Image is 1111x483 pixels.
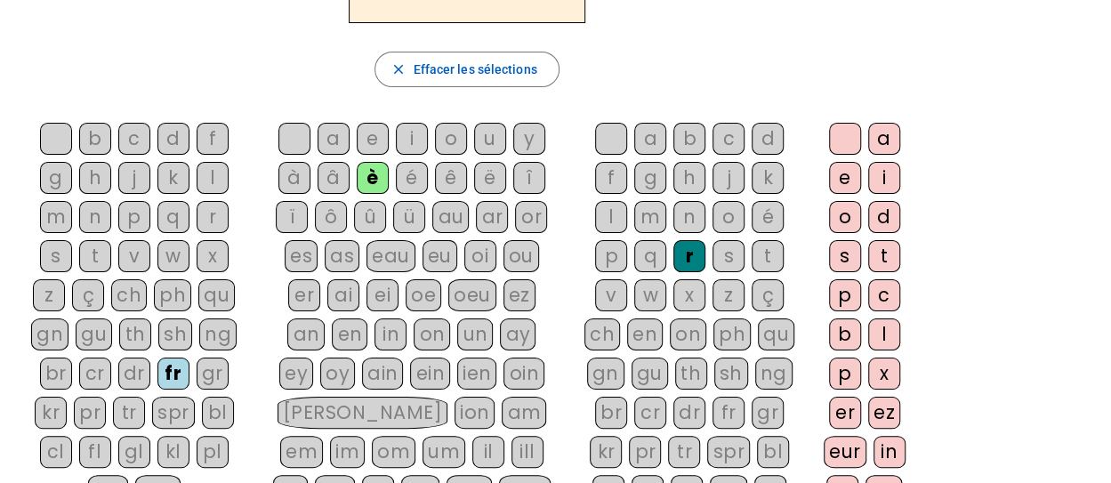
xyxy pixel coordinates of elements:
div: x [673,279,705,311]
div: c [868,279,900,311]
div: pr [74,397,106,429]
div: ng [199,318,237,350]
div: ill [511,436,543,468]
div: on [414,318,450,350]
div: v [595,279,627,311]
div: [PERSON_NAME] [278,397,447,429]
div: oe [406,279,441,311]
div: m [634,201,666,233]
div: j [712,162,745,194]
div: t [752,240,784,272]
div: bl [202,397,234,429]
div: w [634,279,666,311]
div: gu [76,318,112,350]
div: gr [752,397,784,429]
div: z [712,279,745,311]
div: or [515,201,547,233]
div: in [874,436,906,468]
div: é [396,162,428,194]
div: ion [455,397,495,429]
div: er [288,279,320,311]
div: ph [154,279,191,311]
div: q [157,201,189,233]
div: ch [584,318,620,350]
div: ch [111,279,147,311]
div: è [357,162,389,194]
div: an [287,318,325,350]
div: ai [327,279,359,311]
div: i [396,123,428,155]
div: s [40,240,72,272]
div: n [79,201,111,233]
div: t [79,240,111,272]
div: ein [410,358,450,390]
div: fl [79,436,111,468]
div: à [278,162,310,194]
div: gn [31,318,68,350]
div: û [354,201,386,233]
div: b [673,123,705,155]
div: oeu [448,279,496,311]
div: ph [713,318,751,350]
div: ç [72,279,104,311]
div: ê [435,162,467,194]
div: ë [474,162,506,194]
button: Effacer les sélections [374,52,559,87]
div: en [627,318,663,350]
div: cr [634,397,666,429]
div: un [457,318,493,350]
div: br [595,397,627,429]
div: x [868,358,900,390]
div: j [118,162,150,194]
div: q [634,240,666,272]
div: b [829,318,861,350]
div: l [868,318,900,350]
div: th [119,318,151,350]
div: r [673,240,705,272]
div: ez [503,279,535,311]
div: k [157,162,189,194]
div: é [752,201,784,233]
div: fr [712,397,745,429]
div: dr [673,397,705,429]
div: r [197,201,229,233]
div: spr [152,397,195,429]
div: um [423,436,465,468]
div: o [712,201,745,233]
div: sh [158,318,192,350]
div: f [595,162,627,194]
div: p [118,201,150,233]
div: g [40,162,72,194]
div: w [157,240,189,272]
div: a [634,123,666,155]
div: spr [707,436,750,468]
div: l [197,162,229,194]
div: qu [198,279,235,311]
div: d [752,123,784,155]
div: eur [824,436,866,468]
div: ien [457,358,497,390]
div: ay [500,318,535,350]
div: b [79,123,111,155]
div: kl [157,436,189,468]
div: ng [755,358,793,390]
div: fr [157,358,189,390]
div: ei [366,279,399,311]
div: ey [279,358,313,390]
div: em [280,436,323,468]
div: qu [758,318,794,350]
div: ar [476,201,508,233]
div: oi [464,240,496,272]
div: a [868,123,900,155]
div: gr [197,358,229,390]
div: il [472,436,504,468]
div: kr [35,397,67,429]
div: s [712,240,745,272]
div: oy [320,358,355,390]
div: kr [590,436,622,468]
div: d [868,201,900,233]
div: u [474,123,506,155]
div: tr [668,436,700,468]
div: s [829,240,861,272]
div: e [829,162,861,194]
